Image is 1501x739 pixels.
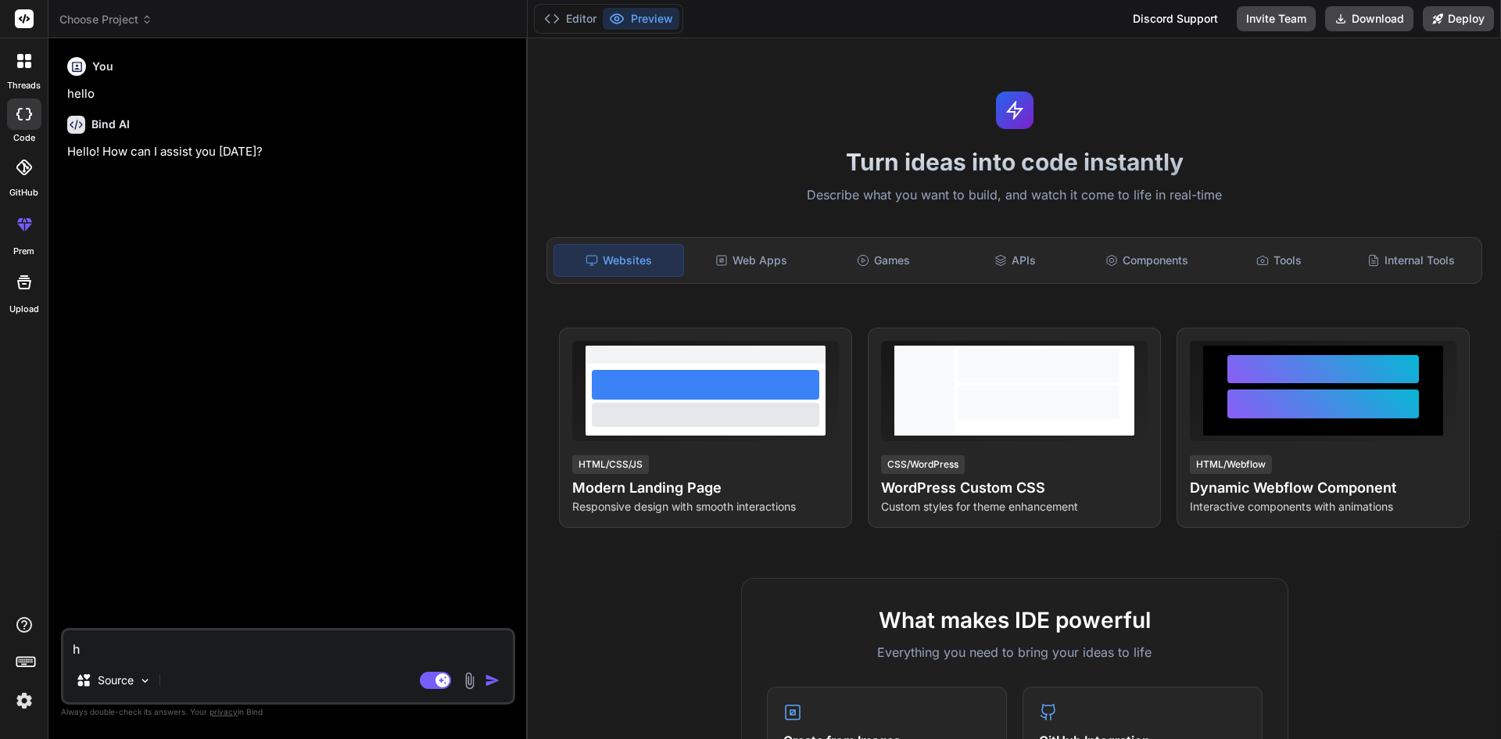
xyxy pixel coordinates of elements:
p: Interactive components with animations [1190,499,1456,515]
h6: You [92,59,113,74]
div: HTML/Webflow [1190,455,1272,474]
p: Hello! How can I assist you [DATE]? [67,143,512,161]
h4: Dynamic Webflow Component [1190,477,1456,499]
p: Responsive design with smooth interactions [572,499,839,515]
div: Components [1083,244,1212,277]
img: attachment [460,672,478,690]
label: prem [13,245,34,258]
p: Always double-check its answers. Your in Bind [61,705,515,719]
button: Preview [603,8,679,30]
span: privacy [210,707,238,716]
label: Upload [9,303,39,316]
div: Internal Tools [1346,244,1475,277]
label: threads [7,79,41,92]
p: hello [67,85,512,103]
label: GitHub [9,186,38,199]
div: Tools [1215,244,1344,277]
div: HTML/CSS/JS [572,455,649,474]
h1: Turn ideas into code instantly [537,148,1492,176]
div: CSS/WordPress [881,455,965,474]
div: Web Apps [687,244,816,277]
p: Everything you need to bring your ideas to life [767,643,1263,662]
div: APIs [951,244,1080,277]
h4: Modern Landing Page [572,477,839,499]
h6: Bind AI [91,117,130,132]
button: Download [1325,6,1413,31]
div: Discord Support [1123,6,1227,31]
div: Games [819,244,948,277]
button: Deploy [1423,6,1494,31]
img: icon [485,673,500,688]
textarea: h [63,630,513,658]
h2: What makes IDE powerful [767,604,1263,637]
img: settings [11,687,38,714]
label: code [13,131,35,145]
span: Choose Project [59,12,152,27]
p: Describe what you want to build, and watch it come to life in real-time [537,185,1492,206]
button: Editor [538,8,603,30]
p: Source [98,673,134,688]
img: Pick Models [138,674,152,687]
button: Invite Team [1237,6,1316,31]
h4: WordPress Custom CSS [881,477,1148,499]
div: Websites [553,244,684,277]
p: Custom styles for theme enhancement [881,499,1148,515]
